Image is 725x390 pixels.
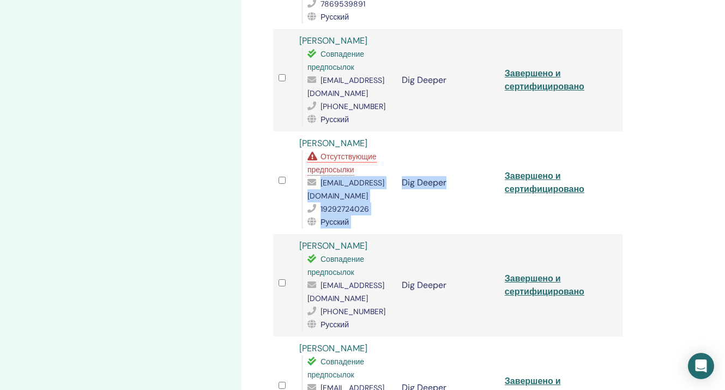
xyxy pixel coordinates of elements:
[299,343,367,354] a: [PERSON_NAME]
[307,49,364,72] span: Совпадение предпосылок
[505,273,584,297] a: Завершено и сертифицировано
[307,357,364,380] span: Совпадение предпосылок
[321,115,349,124] span: Русский
[321,307,385,316] span: [PHONE_NUMBER]
[321,217,349,227] span: Русский
[505,170,584,195] a: Завершено и сертифицировано
[321,12,349,22] span: Русский
[321,101,385,111] span: [PHONE_NUMBER]
[307,152,377,175] span: Отсутствующие предпосылки
[307,75,384,98] span: [EMAIL_ADDRESS][DOMAIN_NAME]
[505,68,584,92] a: Завершено и сертифицировано
[321,320,349,329] span: Русский
[299,137,367,149] a: [PERSON_NAME]
[396,29,499,131] td: Dig Deeper
[396,234,499,337] td: Dig Deeper
[688,353,714,379] div: Open Intercom Messenger
[307,280,384,303] span: [EMAIL_ADDRESS][DOMAIN_NAME]
[396,131,499,234] td: Dig Deeper
[299,35,367,46] a: [PERSON_NAME]
[307,178,384,201] span: [EMAIL_ADDRESS][DOMAIN_NAME]
[321,204,369,214] span: 19292724026
[307,254,364,277] span: Совпадение предпосылок
[299,240,367,251] a: [PERSON_NAME]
